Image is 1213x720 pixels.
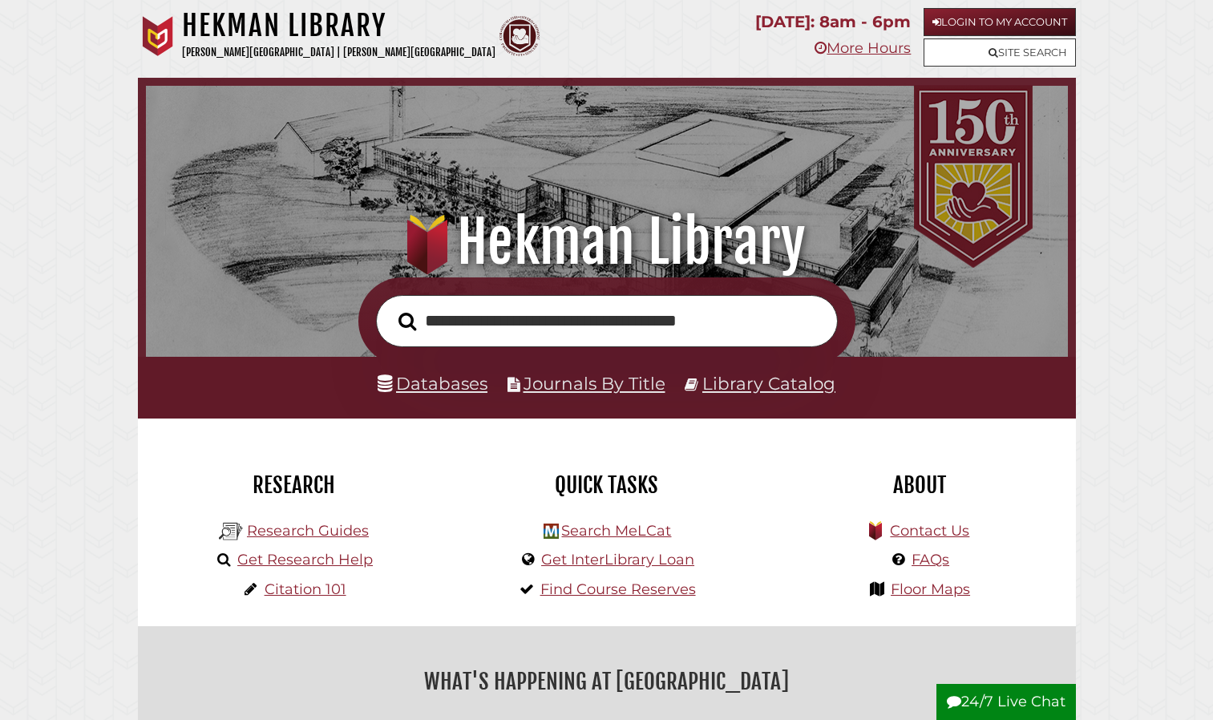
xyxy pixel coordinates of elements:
a: FAQs [912,551,949,568]
button: Search [390,308,424,336]
a: Journals By Title [524,373,665,394]
img: Hekman Library Logo [544,524,559,539]
a: Research Guides [247,522,369,540]
a: Databases [378,373,487,394]
a: More Hours [815,39,911,57]
h2: About [775,471,1064,499]
h2: Quick Tasks [463,471,751,499]
h2: What's Happening at [GEOGRAPHIC_DATA] [150,663,1064,700]
a: Find Course Reserves [540,580,696,598]
img: Calvin University [138,16,178,56]
h1: Hekman Library [164,207,1049,277]
a: Login to My Account [924,8,1076,36]
img: Hekman Library Logo [219,520,243,544]
a: Library Catalog [702,373,835,394]
a: Citation 101 [265,580,346,598]
a: Site Search [924,38,1076,67]
i: Search [398,311,416,330]
p: [DATE]: 8am - 6pm [755,8,911,36]
a: Floor Maps [891,580,970,598]
p: [PERSON_NAME][GEOGRAPHIC_DATA] | [PERSON_NAME][GEOGRAPHIC_DATA] [182,43,495,62]
a: Get InterLibrary Loan [541,551,694,568]
a: Contact Us [890,522,969,540]
h2: Research [150,471,439,499]
img: Calvin Theological Seminary [499,16,540,56]
h1: Hekman Library [182,8,495,43]
a: Search MeLCat [561,522,671,540]
a: Get Research Help [237,551,373,568]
